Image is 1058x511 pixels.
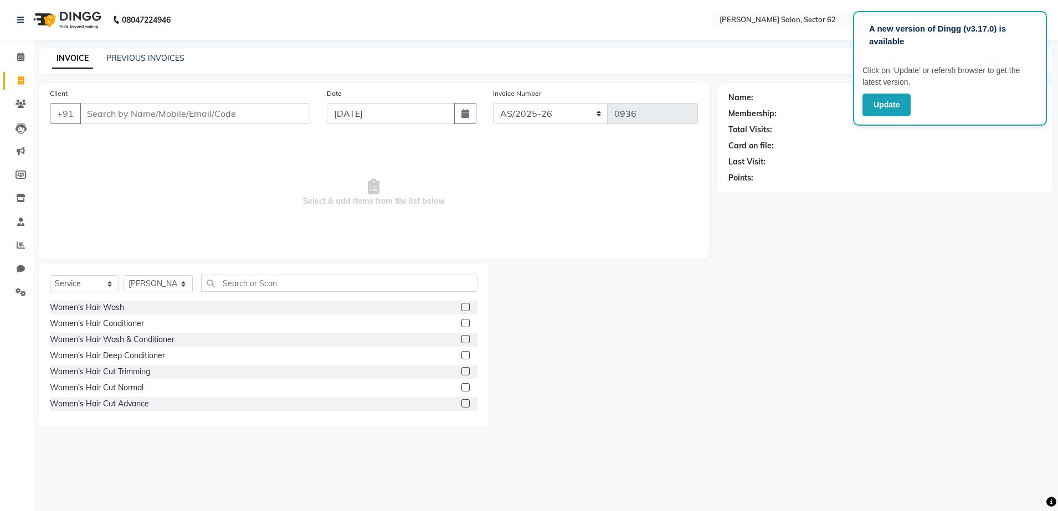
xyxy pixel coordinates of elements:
img: logo [28,4,104,35]
div: Women's Hair Cut Trimming [50,366,150,378]
div: Women's Hair Deep Conditioner [50,350,165,362]
div: Card on file: [728,140,774,152]
span: Select & add items from the list below [50,137,698,248]
div: Women's Hair Wash & Conditioner [50,334,174,345]
div: Points: [728,172,753,184]
button: Update [862,94,911,116]
input: Search by Name/Mobile/Email/Code [80,103,310,124]
label: Invoice Number [493,89,541,99]
div: Total Visits: [728,124,772,136]
div: Name: [728,92,753,104]
div: Women's Hair Cut Normal [50,382,143,394]
label: Date [327,89,342,99]
a: PREVIOUS INVOICES [106,53,184,63]
div: Membership: [728,108,777,120]
div: Last Visit: [728,156,766,168]
div: Women's Hair Cut Advance [50,398,149,410]
label: Client [50,89,68,99]
b: 08047224946 [122,4,171,35]
p: A new version of Dingg (v3.17.0) is available [869,23,1031,48]
div: Women's Hair Wash [50,302,124,313]
a: INVOICE [52,49,93,69]
button: +91 [50,103,81,124]
input: Search or Scan [201,275,477,292]
div: Women's Hair Conditioner [50,318,144,329]
p: Click on ‘Update’ or refersh browser to get the latest version. [862,65,1038,88]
